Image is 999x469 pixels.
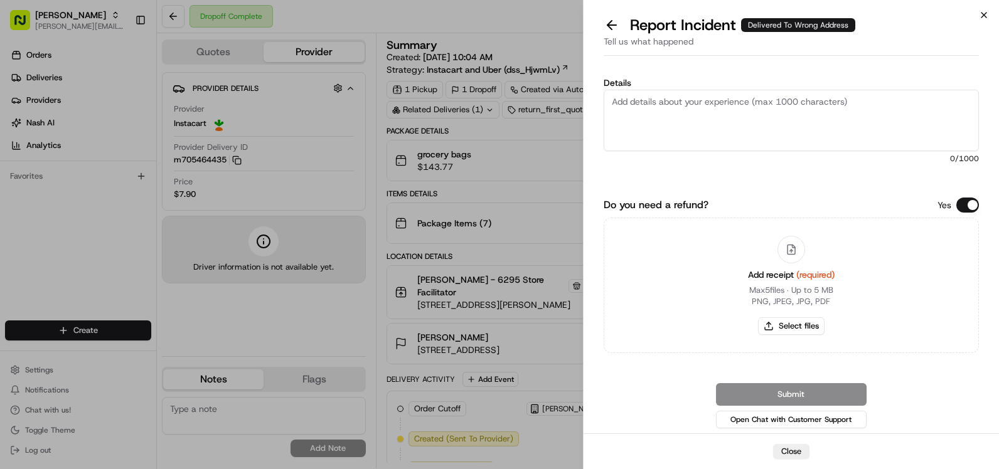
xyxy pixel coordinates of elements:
div: Delivered To Wrong Address [741,18,855,32]
button: Start new chat [213,124,228,139]
p: Max 5 files ∙ Up to 5 MB [749,285,834,296]
label: Do you need a refund? [604,198,708,213]
a: 📗Knowledge Base [8,177,101,199]
p: Report Incident [630,15,855,35]
label: Details [604,78,979,87]
span: Add receipt [748,269,835,280]
div: Tell us what happened [604,35,979,56]
span: API Documentation [119,182,201,194]
img: 1736555255976-a54dd68f-1ca7-489b-9aae-adbdc363a1c4 [13,120,35,142]
a: Powered byPylon [88,212,152,222]
p: Yes [938,199,951,211]
div: Start new chat [43,120,206,132]
div: We're available if you need us! [43,132,159,142]
button: Open Chat with Customer Support [716,411,867,428]
span: (required) [796,269,835,280]
a: 💻API Documentation [101,177,206,199]
span: 0 /1000 [604,154,979,164]
p: PNG, JPEG, JPG, PDF [752,296,830,307]
div: 💻 [106,183,116,193]
p: Welcome 👋 [13,50,228,70]
input: Clear [33,81,207,94]
button: Close [773,444,809,459]
button: Select files [758,317,825,335]
span: Knowledge Base [25,182,96,194]
img: Nash [13,13,38,38]
div: 📗 [13,183,23,193]
span: Pylon [125,213,152,222]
